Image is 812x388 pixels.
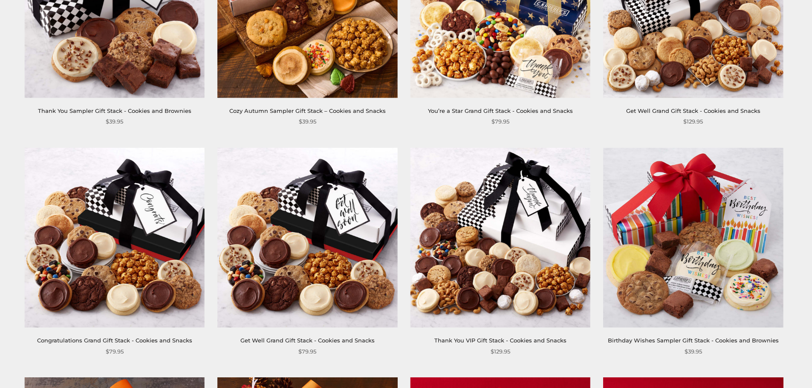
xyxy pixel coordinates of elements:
[37,337,192,344] a: Congratulations Grand Gift Stack - Cookies and Snacks
[683,117,703,126] span: $129.95
[410,148,590,328] img: Thank You VIP Gift Stack - Cookies and Snacks
[626,107,760,114] a: Get Well Grand Gift Stack - Cookies and Snacks
[491,117,509,126] span: $79.95
[217,148,397,328] img: Get Well Grand Gift Stack - Cookies and Snacks
[38,107,191,114] a: Thank You Sampler Gift Stack - Cookies and Brownies
[298,347,316,356] span: $79.95
[106,347,124,356] span: $79.95
[603,148,783,328] img: Birthday Wishes Sampler Gift Stack - Cookies and Brownies
[240,337,375,344] a: Get Well Grand Gift Stack - Cookies and Snacks
[229,107,386,114] a: Cozy Autumn Sampler Gift Stack – Cookies and Snacks
[685,347,702,356] span: $39.95
[491,347,510,356] span: $129.95
[25,148,205,328] img: Congratulations Grand Gift Stack - Cookies and Snacks
[608,337,779,344] a: Birthday Wishes Sampler Gift Stack - Cookies and Brownies
[106,117,123,126] span: $39.95
[299,117,316,126] span: $39.95
[428,107,573,114] a: You’re a Star Grand Gift Stack - Cookies and Snacks
[434,337,566,344] a: Thank You VIP Gift Stack - Cookies and Snacks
